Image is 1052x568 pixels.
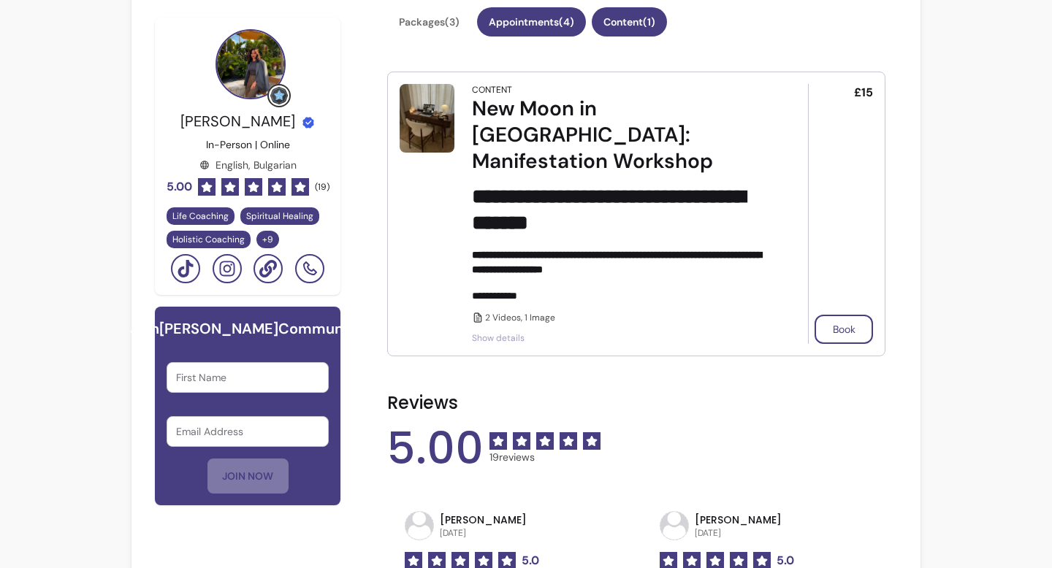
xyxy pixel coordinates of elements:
[660,512,688,540] img: avatar
[315,181,329,193] span: ( 19 )
[440,527,527,539] p: [DATE]
[176,370,319,385] input: First Name
[387,391,885,415] h2: Reviews
[440,513,527,527] p: [PERSON_NAME]
[130,318,366,339] h6: Join [PERSON_NAME] Community!
[180,112,295,131] span: [PERSON_NAME]
[472,96,767,174] div: New Moon in [GEOGRAPHIC_DATA]: Manifestation Workshop
[472,312,767,323] div: 2 Videos, 1 Image
[472,84,512,96] div: Content
[400,84,454,153] img: New Moon in Virgo: Manifestation Workshop
[167,178,192,196] span: 5.00
[176,424,319,439] input: Email Address
[216,29,286,99] img: Provider image
[172,234,245,245] span: Holistic Coaching
[387,426,484,470] span: 5.00
[246,210,313,222] span: Spiritual Healing
[172,210,229,222] span: Life Coaching
[472,332,767,344] span: Show details
[808,84,873,344] div: £15
[815,315,873,344] button: Book
[387,7,471,37] button: Packages(3)
[695,527,782,539] p: [DATE]
[259,234,276,245] span: + 9
[489,450,601,464] span: 19 reviews
[592,7,667,37] button: Content(1)
[270,87,288,104] img: Grow
[405,512,433,540] img: avatar
[477,7,586,37] button: Appointments(4)
[206,137,290,152] p: In-Person | Online
[199,158,297,172] div: English, Bulgarian
[695,513,782,527] p: [PERSON_NAME]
